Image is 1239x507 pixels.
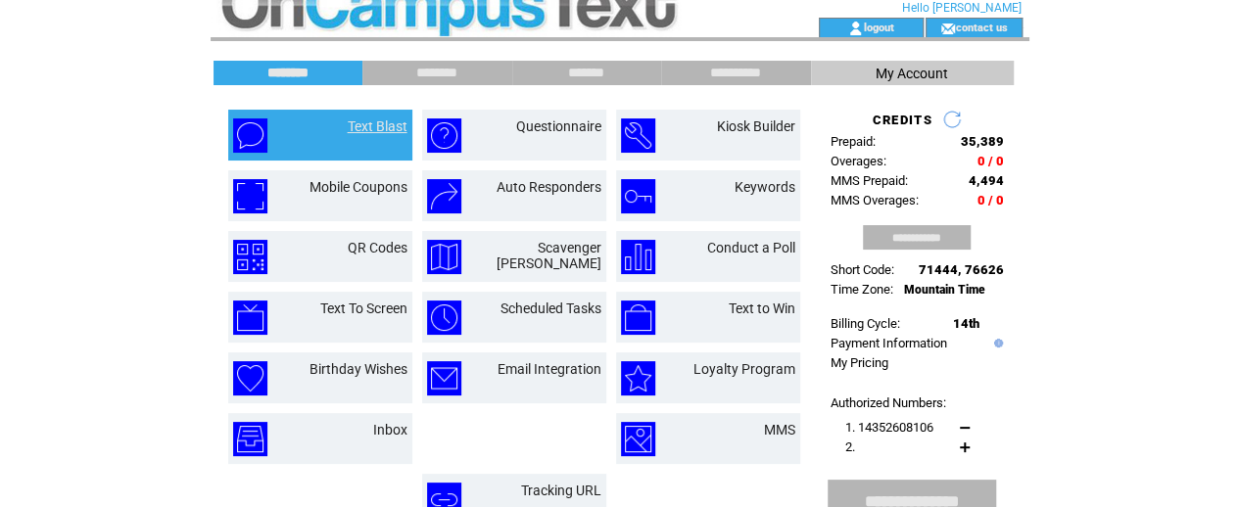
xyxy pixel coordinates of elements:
a: Conduct a Poll [707,240,795,255]
span: 71444, 76626 [919,262,1004,277]
img: mobile-coupons.png [233,179,267,213]
span: 0 / 0 [977,193,1004,207]
img: text-to-screen.png [233,300,267,335]
span: Short Code: [831,262,894,277]
img: email-integration.png [427,361,461,395]
a: Text to Win [729,300,795,316]
img: contact_us_icon.gif [940,21,955,36]
a: Loyalty Program [693,361,795,377]
a: contact us [955,21,1007,33]
span: Hello [PERSON_NAME] [902,1,1022,15]
span: Time Zone: [831,282,893,297]
a: Mobile Coupons [310,179,407,195]
span: 14th [953,316,979,331]
span: My Account [876,66,948,81]
img: text-blast.png [233,118,267,153]
a: Scheduled Tasks [500,300,601,316]
a: Payment Information [831,336,947,350]
span: MMS Overages: [831,193,919,207]
img: auto-responders.png [427,179,461,213]
a: Email Integration [498,361,601,377]
a: Tracking URL [521,483,601,498]
img: qr-codes.png [233,240,267,274]
a: Text To Screen [320,300,407,316]
span: Prepaid: [831,134,876,149]
img: mms.png [621,422,655,456]
span: 2. [845,439,855,454]
img: questionnaire.png [427,118,461,153]
span: MMS Prepaid: [831,173,908,188]
a: Auto Responders [497,179,601,195]
img: scheduled-tasks.png [427,300,461,335]
span: Authorized Numbers: [831,395,946,410]
img: help.gif [989,339,1003,347]
img: loyalty-program.png [621,361,655,395]
img: scavenger-hunt.png [427,240,461,274]
a: Birthday Wishes [310,361,407,377]
span: 4,494 [969,173,1004,188]
img: account_icon.gif [848,21,863,36]
img: inbox.png [233,422,267,456]
a: Scavenger [PERSON_NAME] [497,240,601,271]
span: Mountain Time [904,283,985,297]
a: My Pricing [831,355,888,370]
img: kiosk-builder.png [621,118,655,153]
a: Inbox [373,422,407,438]
a: Keywords [735,179,795,195]
span: CREDITS [872,113,931,127]
a: Kiosk Builder [717,118,795,134]
span: Billing Cycle: [831,316,900,331]
a: QR Codes [348,240,407,255]
img: keywords.png [621,179,655,213]
span: 35,389 [961,134,1004,149]
img: text-to-win.png [621,300,655,335]
a: Text Blast [348,118,407,134]
span: 0 / 0 [977,154,1004,168]
span: Overages: [831,154,886,168]
a: MMS [764,422,795,438]
img: conduct-a-poll.png [621,240,655,274]
a: logout [863,21,893,33]
a: Questionnaire [516,118,601,134]
span: 1. 14352608106 [845,420,933,435]
img: birthday-wishes.png [233,361,267,395]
